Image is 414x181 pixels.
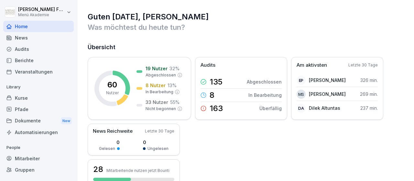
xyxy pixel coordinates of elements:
div: New [61,117,72,125]
p: In Bearbeitung [248,92,282,98]
p: Audits [201,62,215,69]
p: 237 min. [360,105,378,111]
p: Abgeschlossen [247,78,282,85]
p: Was möchtest du heute tun? [88,22,404,32]
p: Letzte 30 Tage [145,128,174,134]
p: Library [3,82,74,92]
a: Automatisierungen [3,127,74,138]
p: Mitarbeitende nutzen jetzt Bounti [106,168,169,173]
p: 8 [210,91,214,99]
a: Mitarbeiter [3,153,74,164]
a: Audits [3,43,74,55]
p: 0 [143,139,169,146]
p: 163 [210,105,223,112]
a: News [3,32,74,43]
p: 32 % [169,65,180,72]
a: Gruppen [3,164,74,175]
p: 8 Nutzer [146,82,166,89]
h3: 28 [93,164,103,175]
p: News Reichweite [93,128,133,135]
p: Gelesen [99,146,115,152]
p: Nutzer [106,90,119,96]
p: Abgeschlossen [146,72,176,78]
p: 60 [107,81,117,89]
p: 13 % [168,82,177,89]
a: Pfade [3,104,74,115]
p: In Bearbeitung [146,89,173,95]
p: 135 [210,78,223,86]
p: Dilek Altuntas [309,105,340,111]
p: People [3,142,74,153]
p: Nicht begonnen [146,106,176,112]
div: EP [297,76,306,85]
div: MS [297,90,306,99]
a: Kurse [3,92,74,104]
a: Home [3,21,74,32]
p: 19 Nutzer [146,65,168,72]
a: Berichte [3,55,74,66]
p: 55 % [170,99,180,106]
p: 0 [99,139,120,146]
h2: Übersicht [88,43,404,52]
a: DokumenteNew [3,115,74,127]
p: Ungelesen [147,146,169,152]
p: Am aktivsten [297,62,327,69]
div: Dokumente [3,115,74,127]
p: 326 min. [360,77,378,84]
a: Veranstaltungen [3,66,74,77]
p: 269 min. [360,91,378,97]
p: Überfällig [259,105,282,112]
p: Letzte 30 Tage [348,62,378,68]
p: [PERSON_NAME] [309,77,346,84]
p: 33 Nutzer [146,99,168,106]
p: [PERSON_NAME] [309,91,346,97]
div: DA [297,104,306,113]
p: Menü Akademie [18,13,65,17]
h1: Guten [DATE], [PERSON_NAME] [88,12,404,22]
p: [PERSON_NAME] Faschon [18,7,65,12]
